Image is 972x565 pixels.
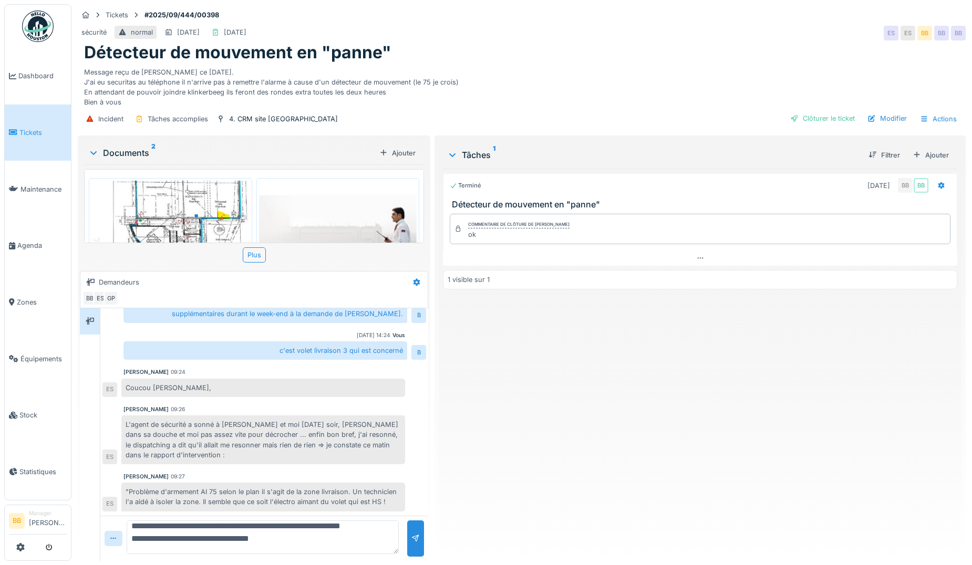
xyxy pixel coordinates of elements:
div: Tâches accomplies [148,114,208,124]
img: qrt8e7rcwxsj9b6oo2wjp14ifwlr [259,181,417,404]
div: Actions [915,111,961,127]
div: Message reçu de [PERSON_NAME] ce [DATE]. J'ai eu securitas au téléphone il n'arrive pas à remettr... [84,63,959,108]
div: L'agent de sécurité a sonné à [PERSON_NAME] et moi [DATE] soir, [PERSON_NAME] dans sa douche et m... [121,415,405,464]
a: Stock [5,387,71,444]
div: ES [93,291,108,306]
div: [DATE] [177,27,200,37]
div: ok [468,229,570,239]
a: Agenda [5,217,71,274]
h1: Détecteur de mouvement en "panne" [84,43,391,62]
a: Zones [5,274,71,331]
div: BB [934,26,949,40]
li: BB [9,513,25,529]
div: 4. CRM site [GEOGRAPHIC_DATA] [229,114,338,124]
span: Équipements [20,354,67,364]
div: Modifier [863,111,911,125]
div: Ajouter [908,148,953,162]
div: 1 visible sur 1 [448,275,490,285]
img: Badge_color-CXgf-gQk.svg [22,11,54,42]
img: 4wt3nwea1m9k0qb7elq3vov23232 [91,181,250,302]
div: c'est volet livraison 3 qui est concerné [123,341,407,360]
li: [PERSON_NAME] [29,509,67,532]
span: Zones [17,297,67,307]
div: ES [102,382,117,397]
div: 09:26 [171,405,185,413]
h3: Détecteur de mouvement en "panne" [452,200,953,210]
div: Incident [98,114,123,124]
div: ES [884,26,898,40]
div: [DATE] [867,181,890,191]
div: 09:24 [171,368,185,376]
div: [DATE] [224,27,246,37]
sup: 2 [151,147,156,159]
div: Coucou [PERSON_NAME], [121,379,405,397]
div: [DATE] 14:24 [357,331,390,339]
div: [PERSON_NAME] [123,473,169,480]
div: Demandeurs [99,277,139,287]
div: ES [102,449,117,464]
span: Agenda [17,240,67,250]
div: BB [914,178,928,193]
div: BB [917,26,932,40]
span: Stock [19,410,67,420]
span: Tickets [19,128,67,138]
div: "Problème d'armement AI 75 selon le plan il s'agit de la zone livraison. Un technicien l'a aidé à... [121,483,405,511]
div: Vous [392,331,405,339]
div: BB [951,26,966,40]
div: ES [102,497,117,511]
span: Maintenance [20,184,67,194]
div: Filtrer [864,148,904,162]
div: Clôturer le ticket [786,111,859,125]
div: Tâches [447,149,860,161]
div: BB [898,178,913,193]
div: ES [901,26,915,40]
div: GP [104,291,118,306]
span: Statistiques [19,467,67,477]
a: Maintenance [5,161,71,217]
div: Documents [88,147,375,159]
a: Tickets [5,104,71,161]
div: Commentaire de clôture de [PERSON_NAME] [468,221,570,228]
a: BB Manager[PERSON_NAME] [9,509,67,535]
div: Plus [243,247,266,263]
div: Terminé [450,181,481,190]
div: 09:27 [171,473,185,480]
div: Le [DATE] soir le garde n'a pas su armé et ils ont effectués 13 rondes supplémentaires durant le ... [123,294,407,322]
div: B [411,308,426,323]
div: sécurité [81,27,107,37]
div: B [411,345,426,360]
div: BB [82,291,97,306]
strong: #2025/09/444/00398 [140,10,223,20]
div: [PERSON_NAME] [123,405,169,413]
a: Équipements [5,330,71,387]
div: Tickets [106,10,128,20]
a: Statistiques [5,444,71,500]
div: Ajouter [375,146,420,160]
div: Manager [29,509,67,517]
span: Dashboard [18,71,67,81]
div: normal [131,27,153,37]
div: [PERSON_NAME] [123,368,169,376]
a: Dashboard [5,48,71,104]
sup: 1 [493,149,495,161]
